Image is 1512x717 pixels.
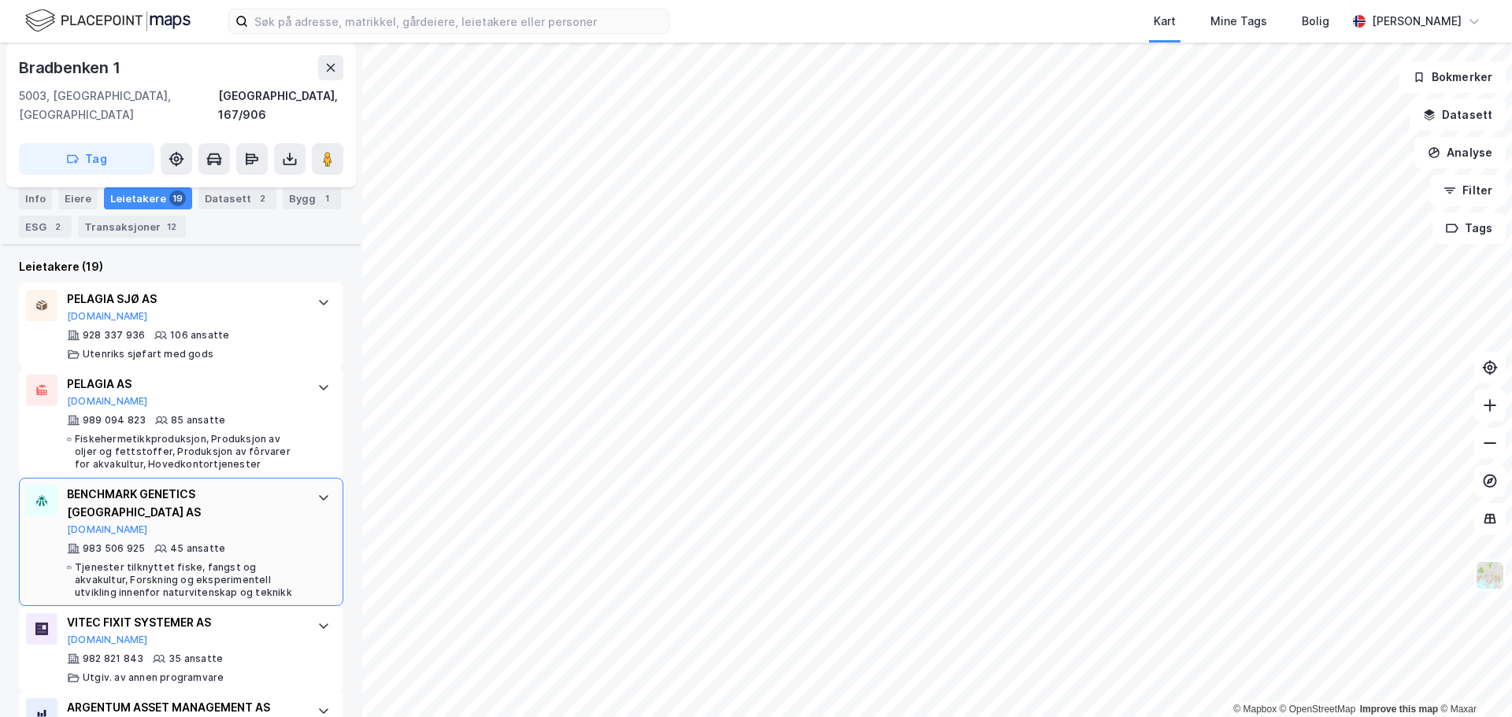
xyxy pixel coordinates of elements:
[67,523,148,536] button: [DOMAIN_NAME]
[19,143,154,175] button: Tag
[198,187,276,209] div: Datasett
[169,652,223,665] div: 35 ansatte
[19,216,72,238] div: ESG
[1154,12,1176,31] div: Kart
[67,613,302,632] div: VITEC FIXIT SYSTEMER AS
[218,87,343,124] div: [GEOGRAPHIC_DATA], 167/906
[75,561,302,599] div: Tjenester tilknyttet fiske, fangst og akvakultur, Forskning og eksperimentell utvikling innenfor ...
[67,310,148,323] button: [DOMAIN_NAME]
[83,348,213,360] div: Utenriks sjøfart med gods
[283,187,341,209] div: Bygg
[67,290,302,309] div: PELAGIA SJØ AS
[1433,641,1512,717] iframe: Chat Widget
[170,542,225,555] div: 45 ansatte
[1233,704,1277,715] a: Mapbox
[50,219,65,235] div: 2
[19,187,52,209] div: Info
[83,671,224,684] div: Utgiv. av annen programvare
[1360,704,1438,715] a: Improve this map
[248,9,669,33] input: Søk på adresse, matrikkel, gårdeiere, leietakere eller personer
[19,257,343,276] div: Leietakere (19)
[1280,704,1356,715] a: OpenStreetMap
[83,542,145,555] div: 983 506 925
[1433,641,1512,717] div: Kontrollprogram for chat
[83,414,146,427] div: 989 094 823
[104,187,192,209] div: Leietakere
[254,190,270,206] div: 2
[1432,213,1506,244] button: Tags
[1210,12,1267,31] div: Mine Tags
[58,187,98,209] div: Eiere
[83,652,143,665] div: 982 821 843
[78,216,186,238] div: Transaksjoner
[164,219,180,235] div: 12
[67,698,302,717] div: ARGENTUM ASSET MANAGEMENT AS
[67,395,148,408] button: [DOMAIN_NAME]
[83,329,145,342] div: 928 337 936
[19,55,124,80] div: Bradbenken 1
[1414,137,1506,168] button: Analyse
[25,7,191,35] img: logo.f888ab2527a4732fd821a326f86c7f29.svg
[170,329,229,342] div: 106 ansatte
[1410,99,1506,131] button: Datasett
[1475,560,1505,590] img: Z
[1430,175,1506,206] button: Filter
[1399,61,1506,93] button: Bokmerker
[67,634,148,646] button: [DOMAIN_NAME]
[319,190,335,206] div: 1
[1372,12,1462,31] div: [PERSON_NAME]
[171,414,225,427] div: 85 ansatte
[67,375,302,394] div: PELAGIA AS
[1302,12,1329,31] div: Bolig
[19,87,218,124] div: 5003, [GEOGRAPHIC_DATA], [GEOGRAPHIC_DATA]
[67,485,302,523] div: BENCHMARK GENETICS [GEOGRAPHIC_DATA] AS
[75,433,302,471] div: Fiskehermetikkproduksjon, Produksjon av oljer og fettstoffer, Produksjon av fôrvarer for akvakult...
[169,190,186,206] div: 19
